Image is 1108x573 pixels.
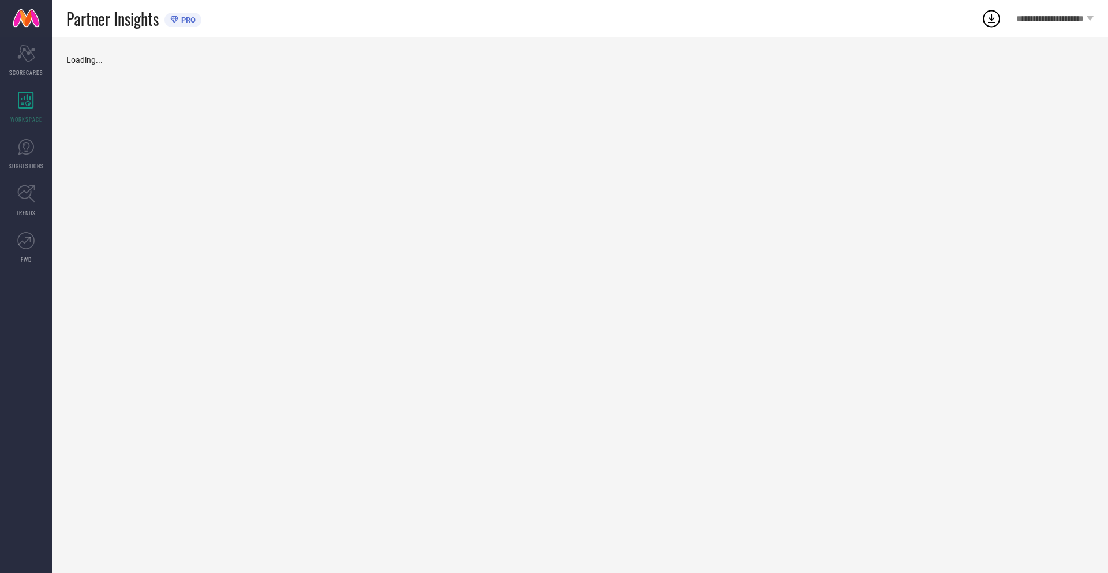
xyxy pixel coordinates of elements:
span: PRO [178,16,196,24]
span: SUGGESTIONS [9,162,44,170]
span: TRENDS [16,208,36,217]
span: WORKSPACE [10,115,42,123]
span: FWD [21,255,32,264]
div: Open download list [981,8,1002,29]
span: Partner Insights [66,7,159,31]
span: Loading... [66,55,103,65]
span: SCORECARDS [9,68,43,77]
